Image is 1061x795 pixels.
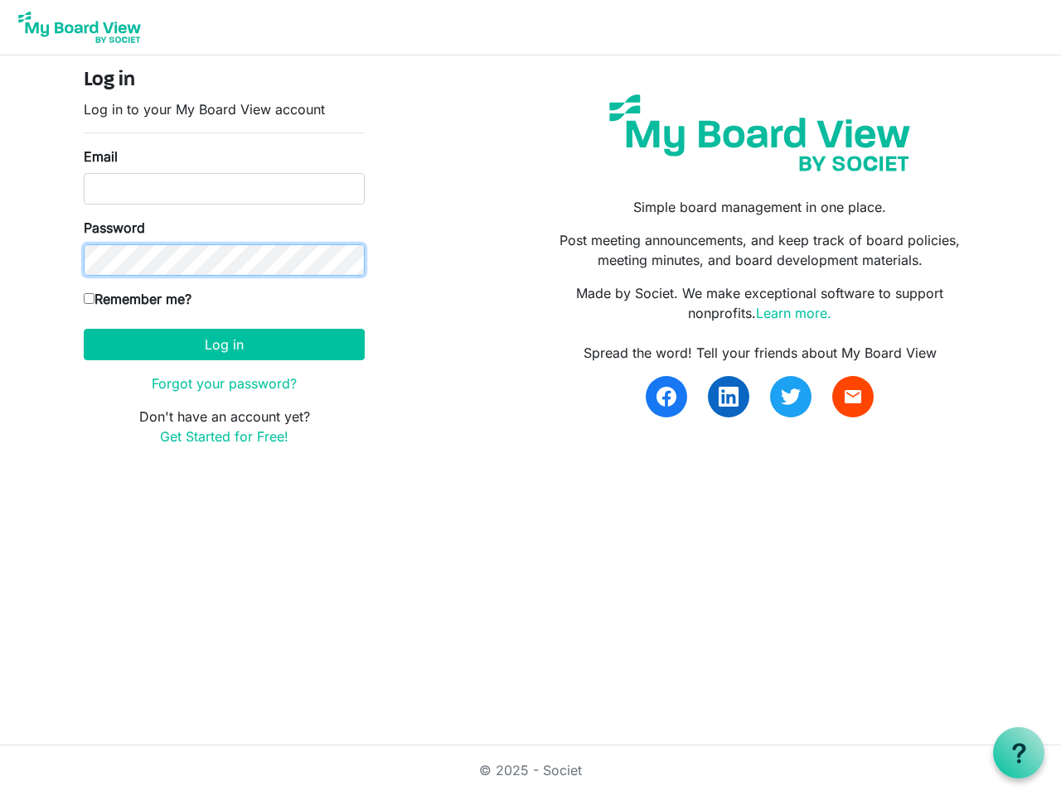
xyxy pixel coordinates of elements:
[543,343,977,363] div: Spread the word! Tell your friends about My Board View
[843,387,863,407] span: email
[832,376,874,417] a: email
[84,99,365,119] p: Log in to your My Board View account
[597,82,923,184] img: my-board-view-societ.svg
[84,293,94,304] input: Remember me?
[543,230,977,270] p: Post meeting announcements, and keep track of board policies, meeting minutes, and board developm...
[479,762,582,778] a: © 2025 - Societ
[160,428,288,445] a: Get Started for Free!
[84,147,118,166] label: Email
[543,283,977,323] p: Made by Societ. We make exceptional software to support nonprofits.
[84,289,191,309] label: Remember me?
[84,69,365,93] h4: Log in
[781,387,801,407] img: twitter.svg
[84,218,145,238] label: Password
[13,7,146,48] img: My Board View Logo
[719,387,739,407] img: linkedin.svg
[84,329,365,360] button: Log in
[152,375,297,392] a: Forgot your password?
[656,387,676,407] img: facebook.svg
[543,197,977,217] p: Simple board management in one place.
[756,305,831,321] a: Learn more.
[84,407,365,446] p: Don't have an account yet?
